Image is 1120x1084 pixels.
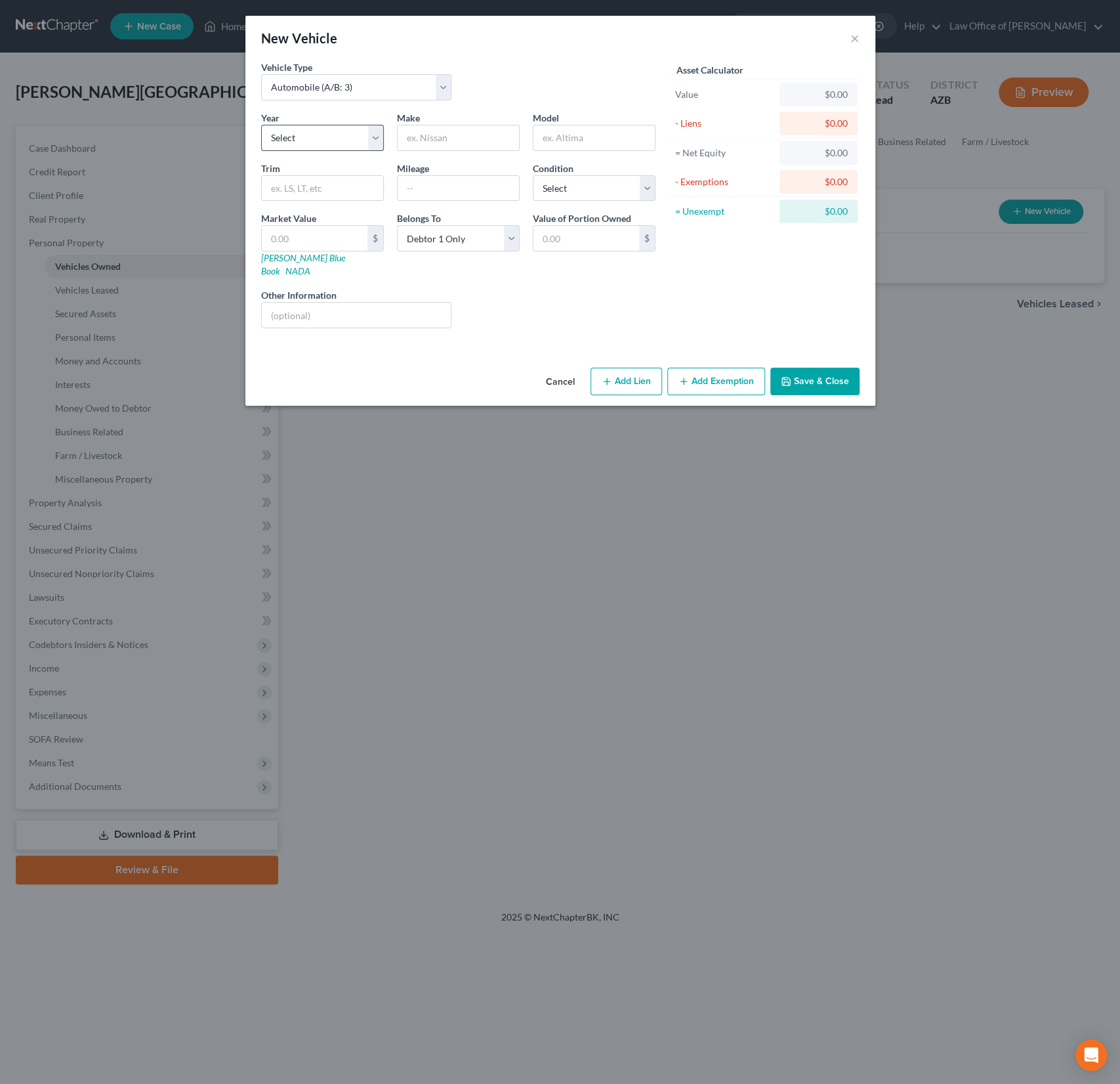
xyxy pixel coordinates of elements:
div: Value [675,88,774,101]
span: Belongs To [397,213,441,224]
label: Value of Portion Owned [533,211,631,225]
button: Save & Close [770,368,860,395]
label: Market Value [261,211,316,225]
input: 0.00 [533,226,639,251]
input: ex. LS, LT, etc [262,176,383,201]
input: -- [398,176,519,201]
button: Add Exemption [667,368,765,395]
div: $ [639,226,655,251]
label: Other Information [261,288,337,302]
div: $0.00 [790,205,847,218]
span: Make [397,112,420,123]
input: ex. Nissan [398,125,519,150]
div: $0.00 [790,175,847,188]
div: - Exemptions [675,175,774,188]
div: $0.00 [790,146,847,160]
label: Mileage [397,162,429,175]
a: NADA [285,265,310,276]
input: (optional) [262,303,451,328]
button: Add Lien [591,368,662,395]
div: New Vehicle [261,29,337,47]
div: = Unexempt [675,205,774,218]
div: = Net Equity [675,146,774,160]
label: Vehicle Type [261,60,312,74]
label: Asset Calculator [676,63,743,77]
div: $ [367,226,383,251]
button: × [850,30,860,46]
div: - Liens [675,117,774,130]
div: $0.00 [790,117,847,130]
a: [PERSON_NAME] Blue Book [261,252,345,276]
button: Cancel [535,369,585,395]
div: $0.00 [790,88,847,101]
label: Model [533,111,559,125]
label: Trim [261,162,280,175]
input: ex. Altima [533,125,655,150]
label: Year [261,111,280,125]
div: Open Intercom Messenger [1075,1039,1107,1071]
input: 0.00 [262,226,367,251]
label: Condition [533,162,573,175]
